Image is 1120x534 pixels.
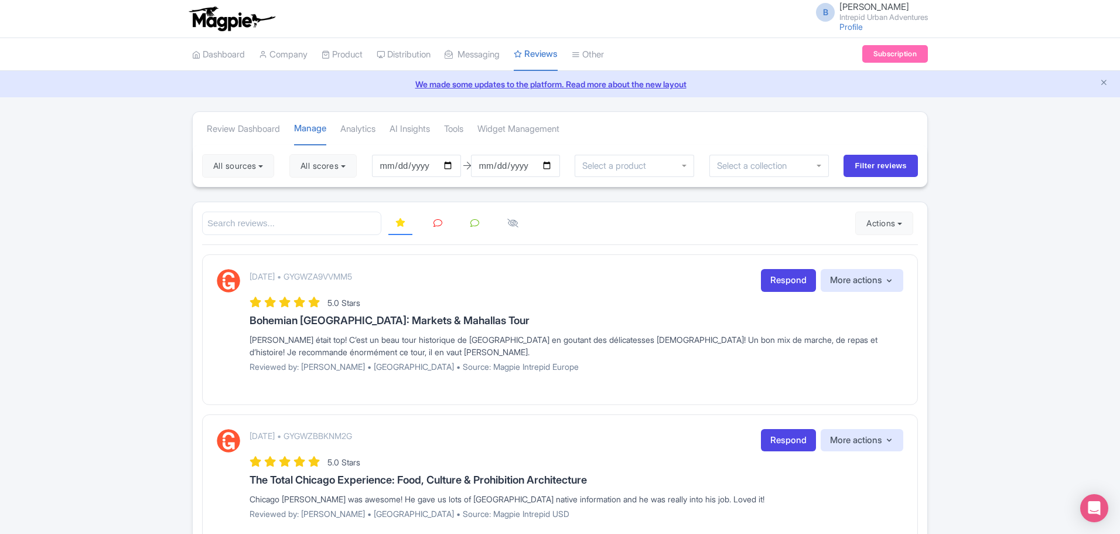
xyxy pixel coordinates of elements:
[514,38,558,72] a: Reviews
[816,3,835,22] span: B
[7,78,1113,90] a: We made some updates to the platform. Read more about the new layout
[444,113,463,145] a: Tools
[207,113,280,145] a: Review Dashboard
[477,113,559,145] a: Widget Management
[202,154,274,178] button: All sources
[377,39,431,71] a: Distribution
[294,113,326,146] a: Manage
[839,22,863,32] a: Profile
[572,39,604,71] a: Other
[821,429,903,452] button: More actions
[445,39,500,71] a: Messaging
[821,269,903,292] button: More actions
[1080,494,1108,522] div: Open Intercom Messenger
[186,6,277,32] img: logo-ab69f6fb50320c5b225c76a69d11143b.png
[250,270,352,283] p: [DATE] • GYGWZA9VVMM5
[1099,77,1108,90] button: Close announcement
[192,39,245,71] a: Dashboard
[761,269,816,292] a: Respond
[327,298,360,308] span: 5.0 Stars
[250,334,903,358] div: [PERSON_NAME] était top! C’est un beau tour historique de [GEOGRAPHIC_DATA] en goutant des délica...
[202,212,381,236] input: Search reviews...
[327,457,360,467] span: 5.0 Stars
[250,430,352,442] p: [DATE] • GYGWZBBKNM2G
[250,508,903,520] p: Reviewed by: [PERSON_NAME] • [GEOGRAPHIC_DATA] • Source: Magpie Intrepid USD
[862,45,928,63] a: Subscription
[582,161,653,171] input: Select a product
[217,429,240,453] img: GetYourGuide Logo
[250,493,903,505] div: Chicago [PERSON_NAME] was awesome! He gave us lots of [GEOGRAPHIC_DATA] native information and he...
[250,474,903,486] h3: The Total Chicago Experience: Food, Culture & Prohibition Architecture
[839,1,909,12] span: [PERSON_NAME]
[809,2,928,21] a: B [PERSON_NAME] Intrepid Urban Adventures
[761,429,816,452] a: Respond
[855,212,913,235] button: Actions
[289,154,357,178] button: All scores
[259,39,308,71] a: Company
[322,39,363,71] a: Product
[844,155,918,177] input: Filter reviews
[217,269,240,292] img: GetYourGuide Logo
[839,13,928,21] small: Intrepid Urban Adventures
[340,113,375,145] a: Analytics
[390,113,430,145] a: AI Insights
[250,315,903,326] h3: Bohemian [GEOGRAPHIC_DATA]: Markets & Mahallas Tour
[250,360,903,373] p: Reviewed by: [PERSON_NAME] • [GEOGRAPHIC_DATA] • Source: Magpie Intrepid Europe
[717,161,795,171] input: Select a collection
